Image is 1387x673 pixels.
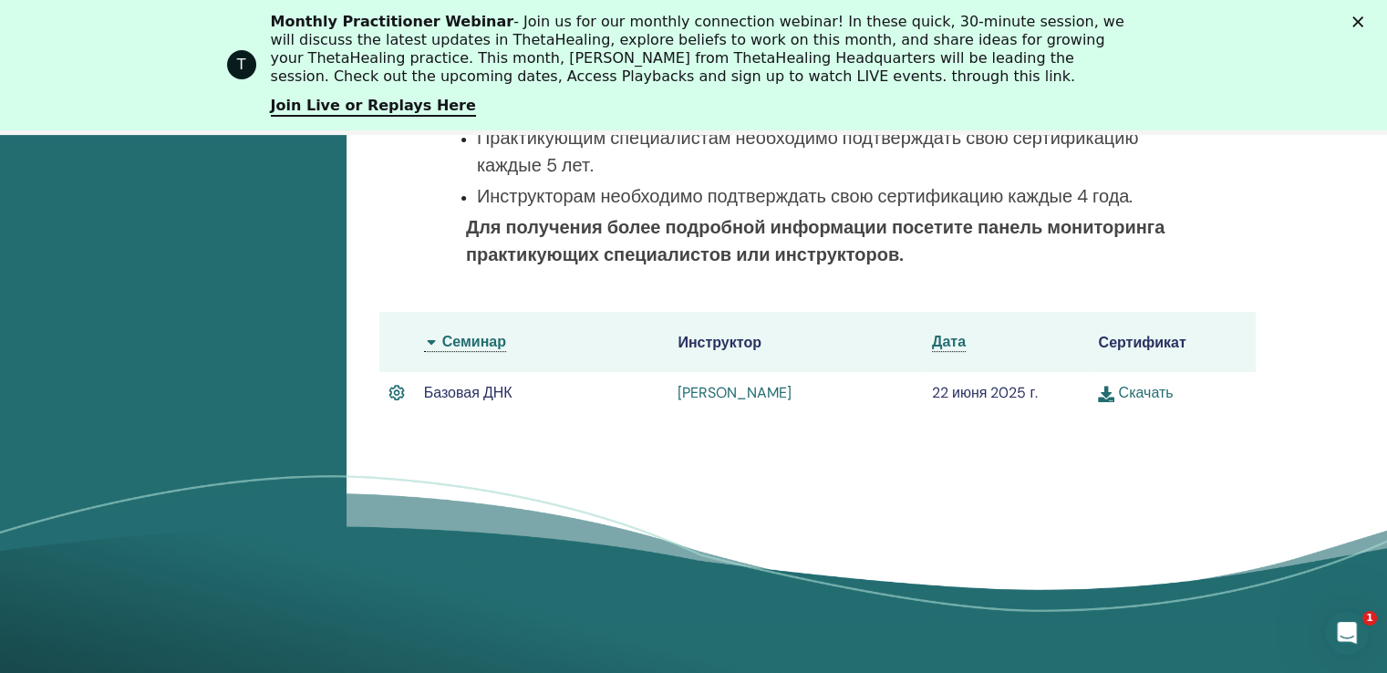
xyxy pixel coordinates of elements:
[424,383,512,402] font: Базовая ДНК
[466,215,1164,266] font: Для получения более подробной информации посетите панель мониторинга практикующих специалистов ил...
[388,381,405,405] img: Активный сертификат
[227,50,256,79] div: Profile image for ThetaHealing
[932,383,1038,402] font: 22 июня 2025 г.
[678,383,792,402] a: [PERSON_NAME]
[1325,611,1369,655] iframe: Интерком-чат в режиме реального времени
[1352,16,1371,27] div: Закрыть
[932,332,966,351] font: Дата
[1118,383,1173,402] font: Скачать
[271,13,514,30] b: Monthly Practitioner Webinar
[271,13,1132,86] div: - Join us for our monthly connection webinar! In these quick, 30-minute session, we will discuss ...
[932,332,966,352] a: Дата
[1098,386,1114,402] img: download.svg
[271,97,476,117] a: Join Live or Replays Here
[1098,333,1185,352] font: Сертификат
[678,333,761,352] font: Инструктор
[1366,612,1373,624] font: 1
[477,184,1133,208] font: Инструкторам необходимо подтверждать свою сертификацию каждые 4 года.
[1098,383,1173,402] a: Скачать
